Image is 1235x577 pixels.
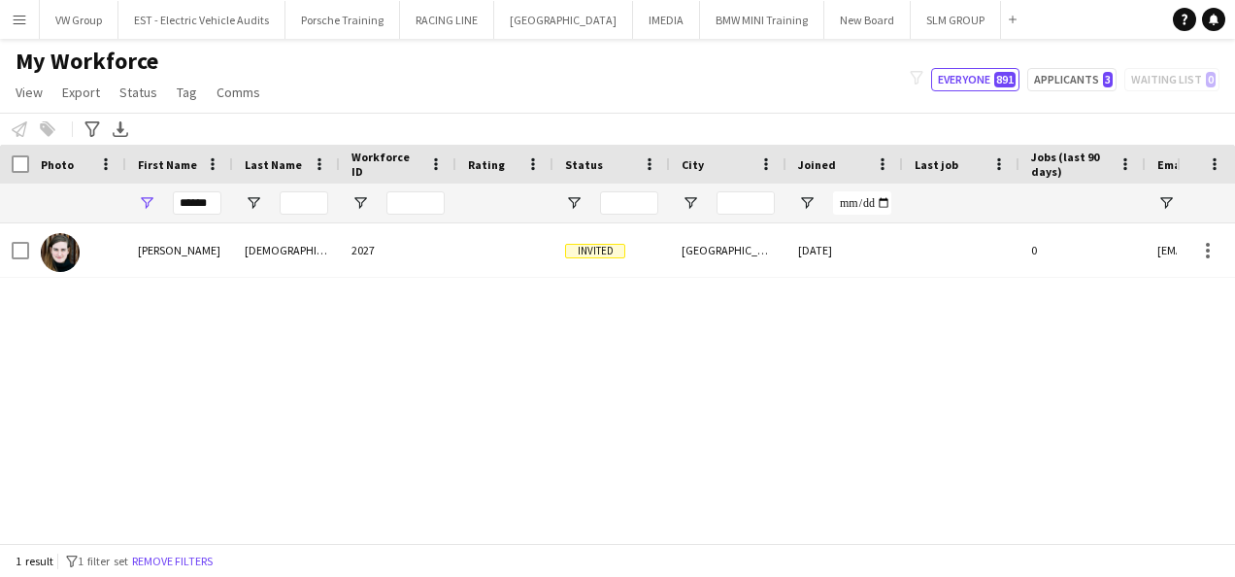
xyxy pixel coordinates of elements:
[340,223,456,277] div: 2027
[54,80,108,105] a: Export
[351,150,421,179] span: Workforce ID
[994,72,1016,87] span: 891
[118,1,285,39] button: EST - Electric Vehicle Audits
[16,47,158,76] span: My Workforce
[177,84,197,101] span: Tag
[351,194,369,212] button: Open Filter Menu
[494,1,633,39] button: [GEOGRAPHIC_DATA]
[468,157,505,172] span: Rating
[633,1,700,39] button: IMEDIA
[41,233,80,272] img: Connie Jehu
[285,1,400,39] button: Porsche Training
[173,191,221,215] input: First Name Filter Input
[233,223,340,277] div: [DEMOGRAPHIC_DATA]
[112,80,165,105] a: Status
[138,157,197,172] span: First Name
[169,80,205,105] a: Tag
[1157,157,1188,172] span: Email
[1019,223,1146,277] div: 0
[670,223,786,277] div: [GEOGRAPHIC_DATA]
[109,118,132,141] app-action-btn: Export XLSX
[682,194,699,212] button: Open Filter Menu
[824,1,911,39] button: New Board
[798,194,816,212] button: Open Filter Menu
[78,554,128,568] span: 1 filter set
[280,191,328,215] input: Last Name Filter Input
[81,118,104,141] app-action-btn: Advanced filters
[217,84,260,101] span: Comms
[62,84,100,101] span: Export
[1157,194,1175,212] button: Open Filter Menu
[798,157,836,172] span: Joined
[786,223,903,277] div: [DATE]
[126,223,233,277] div: [PERSON_NAME]
[400,1,494,39] button: RACING LINE
[1031,150,1111,179] span: Jobs (last 90 days)
[245,157,302,172] span: Last Name
[833,191,891,215] input: Joined Filter Input
[386,191,445,215] input: Workforce ID Filter Input
[565,244,625,258] span: Invited
[1103,72,1113,87] span: 3
[911,1,1001,39] button: SLM GROUP
[600,191,658,215] input: Status Filter Input
[138,194,155,212] button: Open Filter Menu
[128,551,217,572] button: Remove filters
[931,68,1019,91] button: Everyone891
[565,157,603,172] span: Status
[16,84,43,101] span: View
[1027,68,1117,91] button: Applicants3
[682,157,704,172] span: City
[565,194,583,212] button: Open Filter Menu
[245,194,262,212] button: Open Filter Menu
[119,84,157,101] span: Status
[915,157,958,172] span: Last job
[717,191,775,215] input: City Filter Input
[41,157,74,172] span: Photo
[8,80,50,105] a: View
[40,1,118,39] button: VW Group
[700,1,824,39] button: BMW MINI Training
[209,80,268,105] a: Comms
